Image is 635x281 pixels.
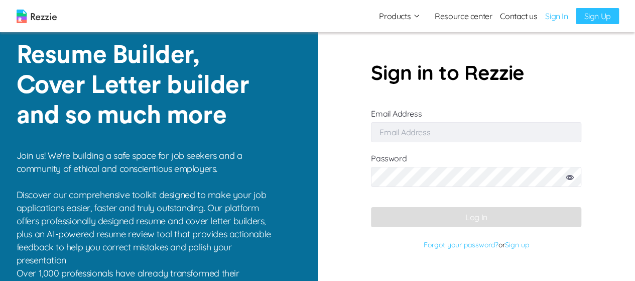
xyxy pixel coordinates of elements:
button: Log In [371,207,581,227]
a: Sign In [545,10,568,22]
img: logo [17,10,57,23]
p: Resume Builder, Cover Letter builder and so much more [17,40,267,131]
a: Resource center [435,10,492,22]
a: Sign up [505,240,529,249]
input: Email Address [371,122,581,142]
label: Email Address [371,109,581,137]
p: Sign in to Rezzie [371,57,581,87]
a: Contact us [500,10,537,22]
label: Password [371,153,581,197]
a: Sign Up [576,8,618,24]
p: Join us! We're building a safe space for job seekers and a community of ethical and conscientious... [17,149,278,267]
input: Password [371,167,581,187]
a: Forgot your password? [424,240,498,249]
button: Products [379,10,421,22]
p: or [371,237,581,252]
